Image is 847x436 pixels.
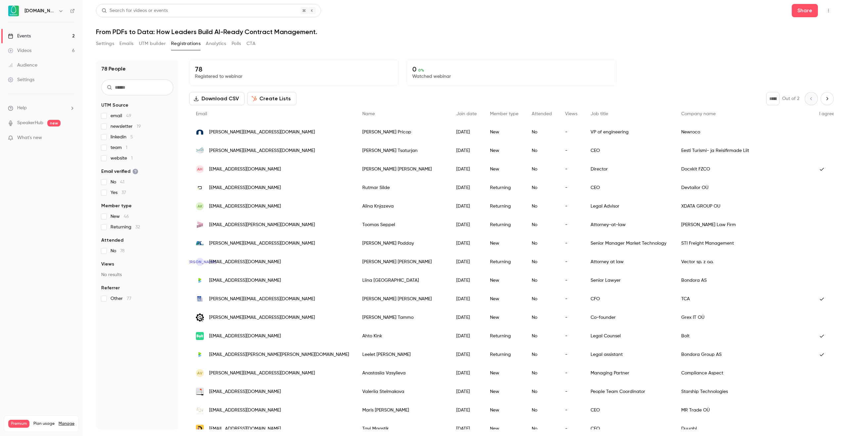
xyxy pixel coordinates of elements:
div: - [558,160,584,178]
div: New [483,401,525,419]
div: Bondora AS [675,271,813,290]
div: [DATE] [450,253,483,271]
div: - [558,290,584,308]
div: No [525,178,558,197]
div: Returning [483,178,525,197]
div: Bolt [675,327,813,345]
span: Help [17,105,27,112]
span: [PERSON_NAME][EMAIL_ADDRESS][DOMAIN_NAME] [209,129,315,136]
span: [EMAIL_ADDRESS][DOMAIN_NAME] [209,277,281,284]
div: [DATE] [450,197,483,216]
span: Yes [111,189,126,196]
img: duuabl.com [196,425,204,433]
button: Create Lists [247,92,296,105]
img: sti-fm.com [196,239,204,247]
span: 1 [126,145,127,150]
span: [PERSON_NAME][EMAIL_ADDRESS][DOMAIN_NAME] [209,314,315,321]
span: [PERSON_NAME][EMAIL_ADDRESS][DOMAIN_NAME] [209,147,315,154]
div: New [483,141,525,160]
div: [DATE] [450,364,483,382]
button: Share [792,4,818,17]
span: AV [197,370,202,376]
span: linkedin [111,134,133,140]
div: [DATE] [450,216,483,234]
div: Leelet [PERSON_NAME] [356,345,450,364]
div: Settings [8,76,34,83]
div: Legal Advisor [584,197,675,216]
div: Returning [483,327,525,345]
span: [EMAIL_ADDRESS][DOMAIN_NAME] [209,407,281,414]
div: MR Trade OÜ [675,401,813,419]
div: No [525,197,558,216]
div: [PERSON_NAME] Law Firm [675,216,813,234]
div: New [483,271,525,290]
div: Returning [483,197,525,216]
div: [DATE] [450,234,483,253]
span: website [111,155,133,162]
div: [DATE] [450,141,483,160]
div: Legal Counsel [584,327,675,345]
div: Audience [8,62,37,69]
div: - [558,197,584,216]
div: - [558,234,584,253]
span: email [111,113,131,119]
button: Registrations [171,38,201,49]
div: Starship Technologies [675,382,813,401]
div: No [525,253,558,271]
div: CEO [584,401,675,419]
div: CEO [584,178,675,197]
div: No [525,123,558,141]
div: Toomas Seppel [356,216,450,234]
div: New [483,234,525,253]
div: [DATE] [450,308,483,327]
div: New [483,123,525,141]
span: [PERSON_NAME] [184,259,216,265]
div: [DATE] [450,382,483,401]
span: 41 [120,180,124,184]
div: Liina [GEOGRAPHIC_DATA] [356,271,450,290]
div: No [525,382,558,401]
div: No [525,141,558,160]
div: - [558,401,584,419]
button: Analytics [206,38,226,49]
span: AK [198,203,202,209]
span: 78 [120,249,125,253]
div: New [483,290,525,308]
span: Member type [490,112,518,116]
span: Member type [101,203,132,209]
button: Next page [821,92,834,105]
span: 46 [124,214,129,219]
span: Company name [681,112,716,116]
button: UTM builder [139,38,166,49]
div: CEO [584,141,675,160]
div: - [558,382,584,401]
div: - [558,308,584,327]
span: [EMAIL_ADDRESS][DOMAIN_NAME] [209,184,281,191]
div: TCA [675,290,813,308]
div: Eesti Turismi- ja Reisifirmade Liit [675,141,813,160]
div: Events [8,33,31,39]
div: New [483,160,525,178]
div: Valeriia Stelmakova [356,382,450,401]
button: Settings [96,38,114,49]
span: Attended [101,237,123,244]
span: [PERSON_NAME][EMAIL_ADDRESS][DOMAIN_NAME] [209,370,315,377]
div: New [483,364,525,382]
span: Email [196,112,207,116]
div: [DATE] [450,401,483,419]
div: - [558,178,584,197]
span: No [111,179,124,185]
span: Plan usage [33,421,55,426]
div: No [525,234,558,253]
img: bondora.com [196,276,204,284]
div: No [525,345,558,364]
img: Avokaado.io [8,6,19,16]
h6: [DOMAIN_NAME] [24,8,56,14]
span: Referrer [101,285,120,291]
span: 0 % [418,68,424,73]
p: Watched webinar [412,73,610,80]
div: [PERSON_NAME] [PERSON_NAME] [356,160,450,178]
span: [EMAIL_ADDRESS][DOMAIN_NAME] [209,259,281,266]
div: No [525,401,558,419]
img: etfl.ee [196,147,204,155]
